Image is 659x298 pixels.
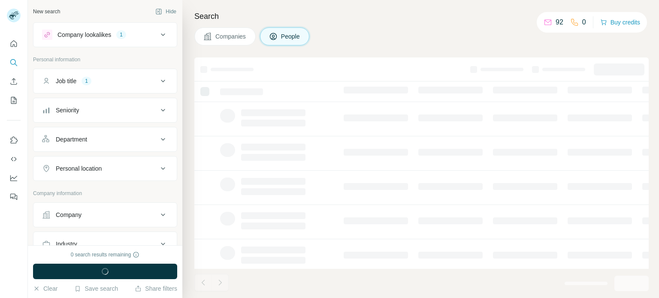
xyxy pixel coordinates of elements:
[7,151,21,167] button: Use Surfe API
[56,211,82,219] div: Company
[33,56,177,63] p: Personal information
[7,93,21,108] button: My lists
[7,170,21,186] button: Dashboard
[57,30,111,39] div: Company lookalikes
[7,55,21,70] button: Search
[194,10,649,22] h4: Search
[33,8,60,15] div: New search
[56,164,102,173] div: Personal location
[135,284,177,293] button: Share filters
[215,32,247,41] span: Companies
[33,205,177,225] button: Company
[33,158,177,179] button: Personal location
[74,284,118,293] button: Save search
[33,190,177,197] p: Company information
[600,16,640,28] button: Buy credits
[33,129,177,150] button: Department
[56,106,79,114] div: Seniority
[33,234,177,254] button: Industry
[556,17,563,27] p: 92
[56,77,76,85] div: Job title
[7,74,21,89] button: Enrich CSV
[56,135,87,144] div: Department
[7,189,21,205] button: Feedback
[33,71,177,91] button: Job title1
[7,36,21,51] button: Quick start
[33,100,177,120] button: Seniority
[582,17,586,27] p: 0
[71,251,140,259] div: 0 search results remaining
[281,32,301,41] span: People
[56,240,77,248] div: Industry
[149,5,182,18] button: Hide
[7,132,21,148] button: Use Surfe on LinkedIn
[33,284,57,293] button: Clear
[82,77,91,85] div: 1
[33,24,177,45] button: Company lookalikes1
[116,31,126,39] div: 1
